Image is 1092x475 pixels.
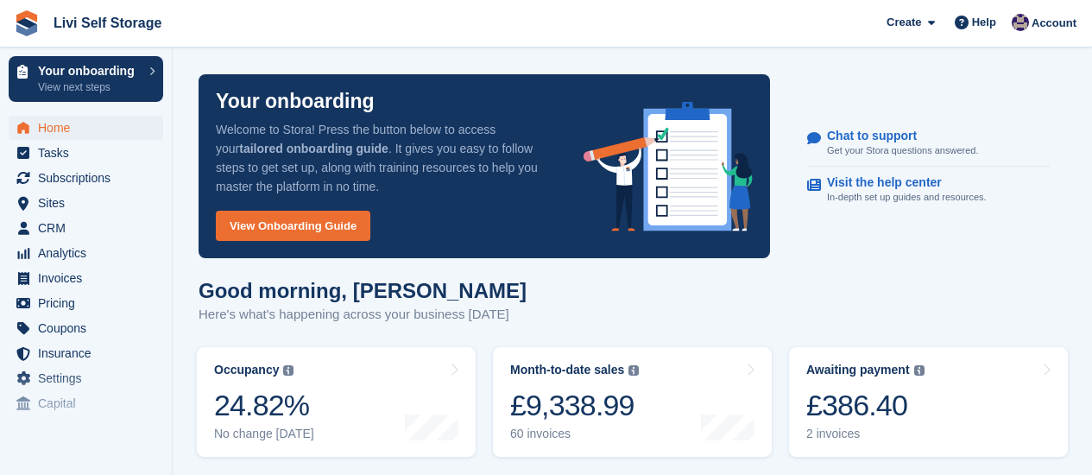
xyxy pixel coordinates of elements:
img: icon-info-grey-7440780725fd019a000dd9b08b2336e03edf1995a4989e88bcd33f0948082b44.svg [914,365,925,376]
img: icon-info-grey-7440780725fd019a000dd9b08b2336e03edf1995a4989e88bcd33f0948082b44.svg [283,365,294,376]
a: menu [9,391,163,415]
span: Tasks [38,141,142,165]
p: View next steps [38,79,141,95]
div: Month-to-date sales [510,363,624,377]
span: Settings [38,366,142,390]
span: Help [972,14,996,31]
a: Visit the help center In-depth set up guides and resources. [807,167,1050,213]
a: Chat to support Get your Stora questions answered. [807,120,1050,168]
span: CRM [38,216,142,240]
span: Subscriptions [38,166,142,190]
a: menu [9,291,163,315]
div: 2 invoices [806,427,925,441]
a: menu [9,366,163,390]
a: Month-to-date sales £9,338.99 60 invoices [493,347,772,457]
span: Account [1032,15,1076,32]
div: Occupancy [214,363,279,377]
span: Coupons [38,316,142,340]
a: menu [9,341,163,365]
img: icon-info-grey-7440780725fd019a000dd9b08b2336e03edf1995a4989e88bcd33f0948082b44.svg [628,365,639,376]
img: onboarding-info-6c161a55d2c0e0a8cae90662b2fe09162a5109e8cc188191df67fb4f79e88e88.svg [584,102,753,231]
span: Create [887,14,921,31]
a: menu [9,116,163,140]
a: Awaiting payment £386.40 2 invoices [789,347,1068,457]
a: menu [9,316,163,340]
span: Pricing [38,291,142,315]
span: Sites [38,191,142,215]
h1: Good morning, [PERSON_NAME] [199,279,527,302]
div: No change [DATE] [214,427,314,441]
p: Get your Stora questions answered. [827,143,978,158]
a: View Onboarding Guide [216,211,370,241]
p: Here's what's happening across your business [DATE] [199,305,527,325]
span: Capital [38,391,142,415]
strong: tailored onboarding guide [239,142,388,155]
div: 24.82% [214,388,314,423]
p: Your onboarding [38,65,141,77]
a: menu [9,166,163,190]
span: Insurance [38,341,142,365]
div: £386.40 [806,388,925,423]
a: Your onboarding View next steps [9,56,163,102]
a: menu [9,191,163,215]
a: menu [9,241,163,265]
img: stora-icon-8386f47178a22dfd0bd8f6a31ec36ba5ce8667c1dd55bd0f319d3a0aa187defe.svg [14,10,40,36]
div: £9,338.99 [510,388,639,423]
div: 60 invoices [510,427,639,441]
span: Home [38,116,142,140]
div: Awaiting payment [806,363,910,377]
span: Invoices [38,266,142,290]
img: Jim [1012,14,1029,31]
p: Your onboarding [216,92,375,111]
a: Livi Self Storage [47,9,168,37]
a: menu [9,141,163,165]
a: menu [9,216,163,240]
p: Visit the help center [827,175,973,190]
p: In-depth set up guides and resources. [827,190,987,205]
p: Chat to support [827,129,964,143]
a: menu [9,266,163,290]
span: Analytics [38,241,142,265]
a: Occupancy 24.82% No change [DATE] [197,347,476,457]
p: Welcome to Stora! Press the button below to access your . It gives you easy to follow steps to ge... [216,120,556,196]
span: Storefront [16,430,172,447]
